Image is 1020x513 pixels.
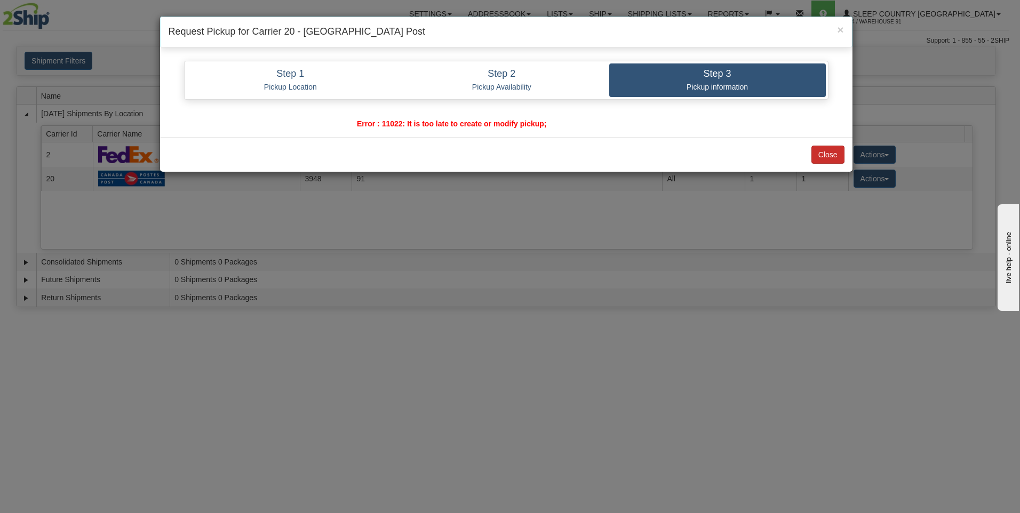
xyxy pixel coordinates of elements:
[357,119,547,128] span: Error : 11022: It is too late to create or modify pickup;
[195,69,387,79] h4: Step 1
[837,24,843,35] button: Close
[617,82,818,92] p: Pickup information
[195,82,387,92] p: Pickup Location
[609,63,826,97] a: Step 3 Pickup information
[187,63,395,97] a: Step 1 Pickup Location
[402,69,601,79] h4: Step 2
[394,63,609,97] a: Step 2 Pickup Availability
[8,9,99,17] div: live help - online
[169,25,844,39] h4: Request Pickup for Carrier 20 - [GEOGRAPHIC_DATA] Post
[995,202,1019,311] iframe: chat widget
[811,146,844,164] button: Close
[837,23,843,36] span: ×
[617,69,818,79] h4: Step 3
[402,82,601,92] p: Pickup Availability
